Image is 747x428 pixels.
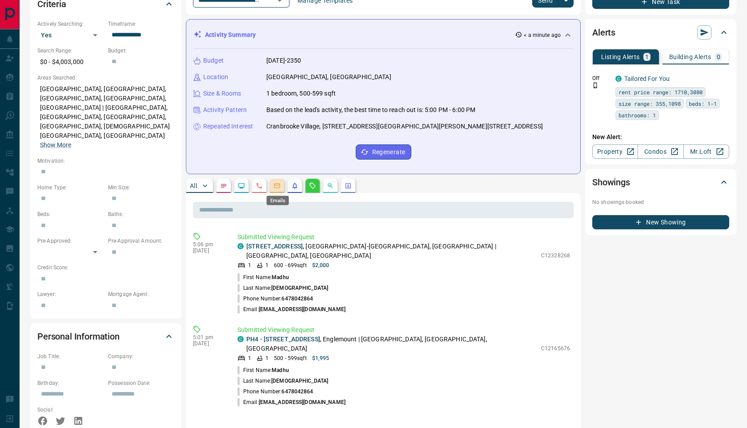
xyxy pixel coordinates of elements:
p: Email: [237,305,345,313]
a: [STREET_ADDRESS] [246,243,303,250]
svg: Listing Alerts [291,182,298,189]
svg: Opportunities [327,182,334,189]
span: [DEMOGRAPHIC_DATA] [271,378,328,384]
div: Alerts [592,22,729,43]
p: [DATE]-2350 [266,56,301,65]
p: Repeated Interest [203,122,253,131]
div: Personal Information [37,326,174,347]
div: Activity Summary< a minute ago [193,27,573,43]
p: First Name: [237,366,289,374]
p: Activity Summary [205,30,256,40]
a: Mr.Loft [683,144,729,159]
span: Madhu [272,274,289,280]
p: Last Name: [237,284,328,292]
p: Company: [108,352,174,360]
span: size range: 355,1098 [618,99,681,108]
p: Mortgage Agent: [108,290,174,298]
h2: Showings [592,175,630,189]
a: PH4 - [STREET_ADDRESS] [246,336,320,343]
p: 1 [248,261,251,269]
p: No showings booked [592,198,729,206]
p: Baths: [108,210,174,218]
svg: Emails [273,182,281,189]
p: Actively Searching: [37,20,104,28]
span: beds: 1-1 [689,99,717,108]
div: Showings [592,172,729,193]
span: Madhu [272,367,289,373]
p: Size & Rooms [203,89,241,98]
p: Pre-Approved: [37,237,104,245]
p: 1 [265,354,269,362]
span: 6478042864 [281,388,313,395]
p: 600 - 699 sqft [274,261,306,269]
p: Budget: [108,47,174,55]
span: bathrooms: 1 [618,111,656,120]
p: Email: [237,398,345,406]
p: 1 bedroom, 500-599 sqft [266,89,336,98]
p: Search Range: [37,47,104,55]
p: First Name: [237,273,289,281]
p: Pre-Approval Amount: [108,237,174,245]
p: Areas Searched: [37,74,174,82]
p: All [190,183,197,189]
svg: Notes [220,182,227,189]
p: Motivation: [37,157,174,165]
p: 1 [265,261,269,269]
span: 6478042864 [281,296,313,302]
div: Emails [267,196,289,205]
p: Phone Number: [237,295,313,303]
p: Cranbrooke Village, [STREET_ADDRESS][GEOGRAPHIC_DATA][PERSON_NAME][STREET_ADDRESS] [266,122,543,131]
span: [EMAIL_ADDRESS][DOMAIN_NAME] [259,306,345,312]
p: , Englemount | [GEOGRAPHIC_DATA], [GEOGRAPHIC_DATA], [GEOGRAPHIC_DATA] [246,335,537,353]
p: Lawyer: [37,290,104,298]
p: < a minute ago [524,31,561,39]
a: Tailored For You [624,75,670,82]
p: Submitted Viewing Request [237,325,570,335]
p: Beds: [37,210,104,218]
p: 5:06 pm [193,241,224,248]
button: Show More [40,140,71,150]
p: Building Alerts [669,54,711,60]
p: C12165676 [541,344,570,352]
p: , [GEOGRAPHIC_DATA]-[GEOGRAPHIC_DATA], [GEOGRAPHIC_DATA] | [GEOGRAPHIC_DATA], [GEOGRAPHIC_DATA] [246,242,537,260]
p: Location [203,72,228,82]
svg: Requests [309,182,316,189]
p: Based on the lead's activity, the best time to reach out is: 5:00 PM - 6:00 PM [266,105,475,115]
span: [DEMOGRAPHIC_DATA] [271,285,328,291]
div: condos.ca [615,76,622,82]
p: New Alert: [592,132,729,142]
span: [EMAIL_ADDRESS][DOMAIN_NAME] [259,399,345,405]
p: Birthday: [37,379,104,387]
svg: Calls [256,182,263,189]
p: Credit Score: [37,264,174,272]
svg: Agent Actions [345,182,352,189]
a: Property [592,144,638,159]
p: Timeframe: [108,20,174,28]
p: Submitted Viewing Request [237,232,570,242]
p: Possession Date: [108,379,174,387]
p: C12328268 [541,252,570,260]
svg: Push Notification Only [592,82,598,88]
p: Activity Pattern [203,105,247,115]
p: Last Name: [237,377,328,385]
div: condos.ca [237,243,244,249]
p: Phone Number: [237,388,313,396]
p: 1 [645,54,649,60]
p: Home Type: [37,184,104,192]
p: Listing Alerts [601,54,640,60]
button: New Showing [592,215,729,229]
p: [GEOGRAPHIC_DATA], [GEOGRAPHIC_DATA] [266,72,391,82]
p: [DATE] [193,248,224,254]
div: condos.ca [237,336,244,342]
p: 1 [248,354,251,362]
div: Yes [37,28,104,42]
p: $1,995 [312,354,329,362]
a: Condos [638,144,683,159]
p: $0 - $4,003,000 [37,55,104,69]
p: 0 [717,54,720,60]
p: Min Size: [108,184,174,192]
svg: Lead Browsing Activity [238,182,245,189]
p: [GEOGRAPHIC_DATA], [GEOGRAPHIC_DATA], [GEOGRAPHIC_DATA], [GEOGRAPHIC_DATA], [GEOGRAPHIC_DATA] | [... [37,82,174,152]
h2: Personal Information [37,329,120,344]
p: Job Title: [37,352,104,360]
